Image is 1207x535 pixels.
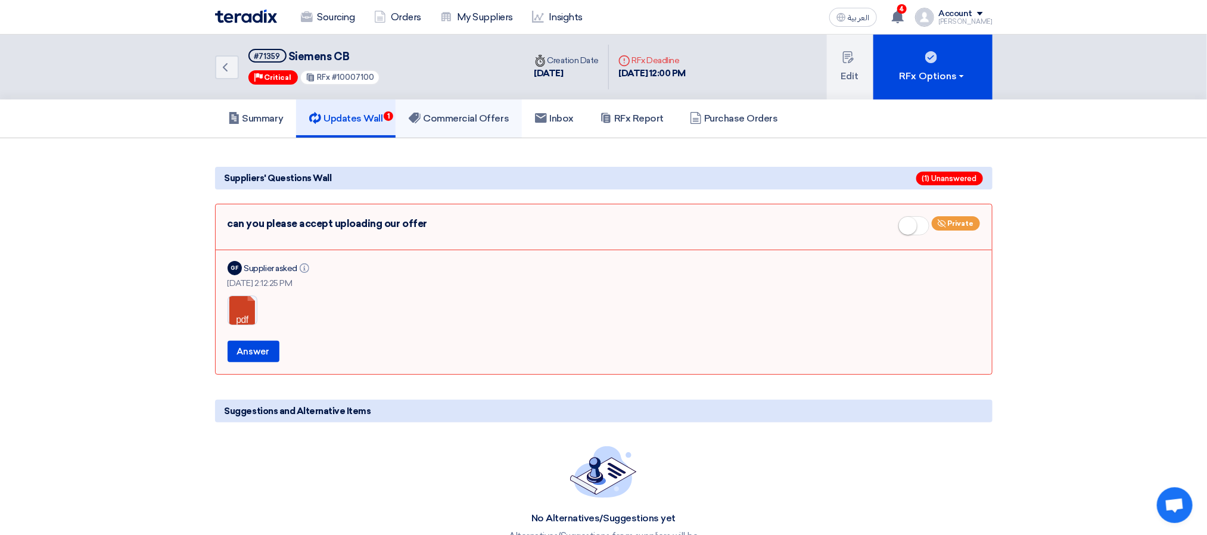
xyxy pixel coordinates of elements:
[332,73,374,82] span: #10007100
[228,261,242,275] div: GF
[244,262,312,275] div: Supplier asked
[228,216,980,240] div: can you please accept uploading our offer
[899,69,966,83] div: RFx Options
[897,4,907,14] span: 4
[829,8,877,27] button: العربية
[827,35,873,99] button: Edit
[915,8,934,27] img: profile_test.png
[248,49,381,64] h5: Siemens CB
[677,99,791,138] a: Purchase Orders
[225,405,371,418] span: Suggestions and Alternative Items
[228,113,284,125] h5: Summary
[522,99,587,138] a: Inbox
[600,113,664,125] h5: RFx Report
[534,67,599,80] div: [DATE]
[228,341,279,362] button: Answer
[384,111,393,121] span: 1
[939,9,973,19] div: Account
[1157,487,1193,523] div: Open chat
[265,73,292,82] span: Critical
[535,113,574,125] h5: Inbox
[228,296,323,368] a: GrAr_1757934741948.pdf
[939,18,993,25] div: [PERSON_NAME]
[690,113,778,125] h5: Purchase Orders
[534,54,599,67] div: Creation Date
[225,172,332,185] span: Suppliers' Questions Wall
[587,99,677,138] a: RFx Report
[396,99,522,138] a: Commercial Offers
[502,512,705,525] div: No Alternatives/Suggestions yet
[288,50,349,63] span: Siemens CB
[618,54,686,67] div: RFx Deadline
[254,52,281,60] div: #71359
[309,113,382,125] h5: Updates Wall
[522,4,592,30] a: Insights
[848,14,870,22] span: العربية
[948,219,974,228] span: Private
[215,99,297,138] a: Summary
[618,67,686,80] div: [DATE] 12:00 PM
[296,99,396,138] a: Updates Wall1
[916,172,983,185] span: (1) Unanswered
[365,4,431,30] a: Orders
[317,73,330,82] span: RFx
[431,4,522,30] a: My Suppliers
[409,113,509,125] h5: Commercial Offers
[291,4,365,30] a: Sourcing
[215,10,277,23] img: Teradix logo
[228,277,980,290] div: [DATE] 2:12:25 PM
[570,446,637,498] img: empty_state_contract.svg
[873,35,993,99] button: RFx Options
